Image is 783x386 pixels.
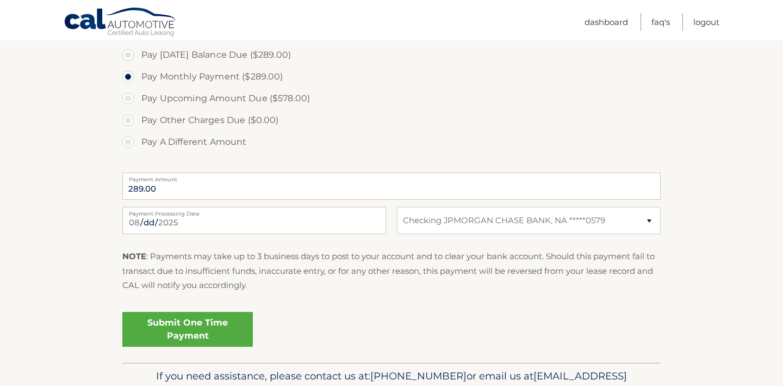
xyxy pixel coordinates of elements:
[122,88,661,109] label: Pay Upcoming Amount Due ($578.00)
[122,207,386,216] label: Payment Processing Date
[651,13,670,31] a: FAQ's
[122,131,661,153] label: Pay A Different Amount
[370,370,467,382] span: [PHONE_NUMBER]
[122,109,661,131] label: Pay Other Charges Due ($0.00)
[585,13,628,31] a: Dashboard
[122,173,661,200] input: Payment Amount
[122,249,661,292] p: : Payments may take up to 3 business days to post to your account and to clear your bank account....
[122,251,146,261] strong: NOTE
[122,173,661,181] label: Payment Amount
[122,66,661,88] label: Pay Monthly Payment ($289.00)
[122,207,386,234] input: Payment Date
[122,44,661,66] label: Pay [DATE] Balance Due ($289.00)
[122,312,253,347] a: Submit One Time Payment
[693,13,719,31] a: Logout
[64,7,178,39] a: Cal Automotive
